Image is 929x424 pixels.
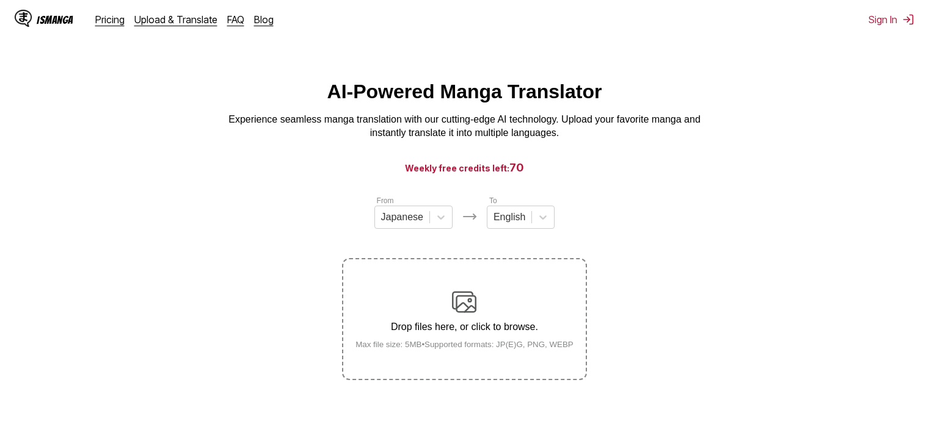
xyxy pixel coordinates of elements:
a: Pricing [95,13,125,26]
a: Blog [254,13,274,26]
label: To [489,196,497,205]
button: Sign In [869,13,914,26]
span: 70 [509,161,524,174]
img: IsManga Logo [15,10,32,27]
h3: Weekly free credits left: [29,160,900,175]
div: IsManga [37,14,73,26]
img: Sign out [902,13,914,26]
p: Experience seamless manga translation with our cutting-edge AI technology. Upload your favorite m... [220,113,709,140]
label: From [377,196,394,205]
small: Max file size: 5MB • Supported formats: JP(E)G, PNG, WEBP [346,340,583,349]
a: FAQ [227,13,244,26]
a: IsManga LogoIsManga [15,10,95,29]
p: Drop files here, or click to browse. [346,322,583,332]
a: Upload & Translate [134,13,217,26]
img: Languages icon [462,209,477,224]
h1: AI-Powered Manga Translator [327,81,602,103]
